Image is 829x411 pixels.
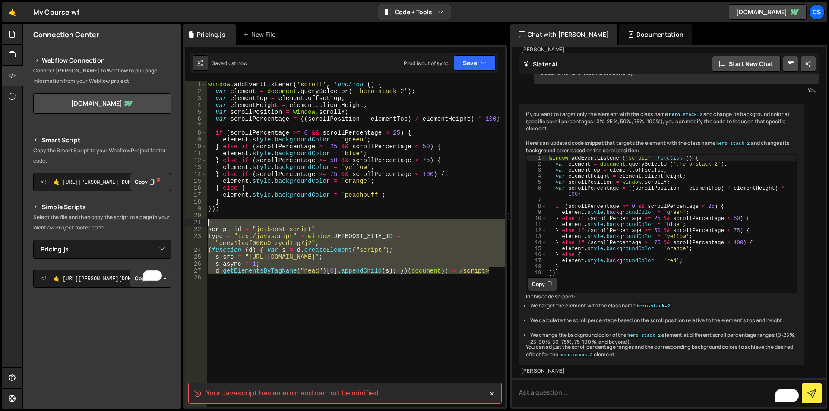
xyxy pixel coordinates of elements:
div: 15 [185,178,207,185]
div: 7 [527,198,547,204]
textarea: To enrich screen reader interactions, please activate Accessibility in Grammarly extension settings [33,270,171,288]
div: Prod is out of sync [404,60,449,67]
li: We target the element with the class name . [530,302,797,310]
code: hero-stack-2 [558,352,594,358]
div: 10 [527,216,547,222]
div: 10 [185,143,207,150]
div: Documentation [619,24,692,45]
div: 11 [185,150,207,157]
div: 5 [185,109,207,116]
code: hero-stack-2 [636,303,671,309]
a: [DOMAIN_NAME] [33,93,171,114]
div: 17 [527,258,547,264]
button: Copy [130,173,159,191]
div: 27 [185,267,207,274]
spa: Your Javascript has an error and can not be minified. [206,388,381,398]
div: 3 [527,167,547,173]
div: 16 [527,252,547,258]
div: 4 [185,102,207,109]
div: 1 [527,155,547,161]
textarea: To enrich screen reader interactions, please activate Accessibility in Grammarly extension settings [512,378,826,407]
h2: Smart Script [33,135,171,145]
button: Save [454,55,496,71]
div: 24 [185,247,207,254]
div: Pricing.js [197,30,225,39]
div: Saved [212,60,247,67]
div: 2 [185,88,207,95]
div: 28 [185,274,207,281]
div: 9 [527,210,547,216]
code: hero-stack-2 [715,141,751,147]
div: 18 [185,198,207,205]
div: 9 [185,136,207,143]
div: 21 [185,219,207,226]
button: Copy [130,270,159,288]
h2: Slater AI [523,60,558,68]
div: 19 [527,270,547,276]
div: My Course wf [33,7,79,17]
li: We calculate the scroll percentage based on the scroll position relative to the element's top and... [530,317,797,324]
iframe: YouTube video player [33,302,172,380]
p: Connect [PERSON_NAME] to Webflow to pull page information from your Webflow project [33,66,171,86]
div: 26 [185,260,207,267]
div: 18 [527,264,547,270]
button: Copy [528,277,557,291]
button: Code + Tools [378,4,451,20]
div: If you want to target only the element with the class name and change its background color at spe... [519,104,804,365]
div: 17 [185,191,207,198]
div: 11 [527,222,547,228]
div: Chat with [PERSON_NAME] [510,24,617,45]
h2: Webflow Connection [33,55,171,66]
div: 2 [527,161,547,167]
div: 14 [527,240,547,246]
div: [PERSON_NAME] [521,46,802,53]
div: 7 [185,122,207,129]
a: 🤙 [2,2,23,22]
div: 8 [185,129,207,136]
h2: Simple Scripts [33,202,171,212]
div: 13 [185,164,207,171]
button: Start new chat [712,56,781,72]
div: 20 [185,212,207,219]
div: 13 [527,234,547,240]
div: 1 [185,81,207,88]
div: 6 [527,185,547,198]
div: New File [243,30,279,39]
div: 12 [527,228,547,234]
div: Button group with nested dropdown [130,270,171,288]
div: 15 [527,246,547,252]
div: 8 [527,204,547,210]
div: [PERSON_NAME] [521,367,802,375]
code: hero-stack-2 [626,333,662,339]
div: 19 [185,205,207,212]
div: 22 [185,226,207,233]
p: Copy the Smart Script to your Webflow Project footer code. [33,145,171,166]
div: 16 [185,185,207,191]
div: You [536,86,816,95]
a: [DOMAIN_NAME] [729,4,807,20]
div: Button group with nested dropdown [130,173,171,191]
textarea: To enrich screen reader interactions, please activate Accessibility in Grammarly extension settings [33,173,171,191]
div: 6 [185,116,207,122]
div: 4 [527,173,547,179]
div: 12 [185,157,207,164]
h2: Connection Center [33,30,99,39]
li: We change the background color of the element at different scroll percentage ranges (0-25%, 25-50... [530,332,797,346]
div: 25 [185,254,207,260]
a: cs [809,4,825,20]
p: Select the file and then copy the script to a page in your Webflow Project footer code. [33,212,171,233]
div: 23 [185,233,207,247]
div: 5 [527,179,547,185]
code: hero-stack-2 [668,112,703,118]
div: 14 [185,171,207,178]
div: 3 [185,95,207,102]
div: just now [227,60,247,67]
